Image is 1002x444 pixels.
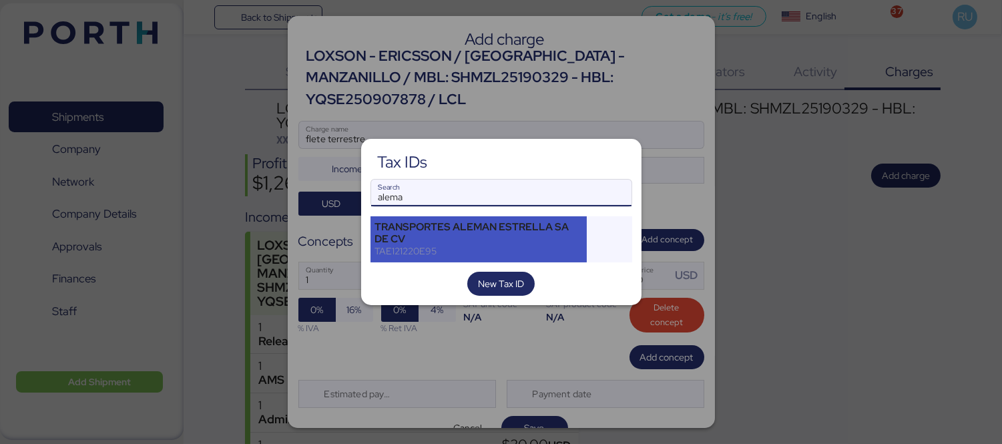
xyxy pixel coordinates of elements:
div: TAE121220E95 [375,245,583,257]
button: New Tax ID [467,272,535,296]
input: Search [371,180,632,206]
div: TRANSPORTES ALEMAN ESTRELLA SA DE CV [375,221,583,245]
span: New Tax ID [478,276,524,292]
div: Tax IDs [377,156,427,168]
